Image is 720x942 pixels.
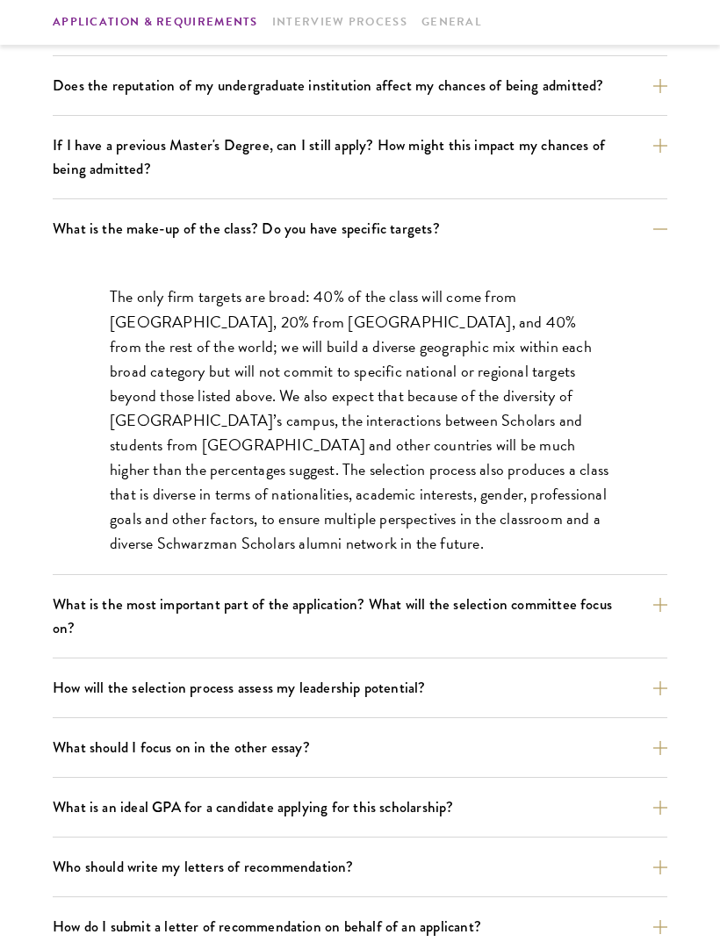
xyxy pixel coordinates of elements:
[53,13,258,32] a: Application & Requirements
[53,70,667,101] button: Does the reputation of my undergraduate institution affect my chances of being admitted?
[110,284,610,556] p: The only firm targets are broad: 40% of the class will come from [GEOGRAPHIC_DATA], 20% from [GEO...
[53,732,667,763] button: What should I focus on in the other essay?
[53,911,667,942] button: How do I submit a letter of recommendation on behalf of an applicant?
[53,130,667,184] button: If I have a previous Master's Degree, can I still apply? How might this impact my chances of bein...
[53,589,667,644] button: What is the most important part of the application? What will the selection committee focus on?
[53,213,667,244] button: What is the make-up of the class? Do you have specific targets?
[53,792,667,823] button: What is an ideal GPA for a candidate applying for this scholarship?
[53,672,667,703] button: How will the selection process assess my leadership potential?
[53,852,667,882] button: Who should write my letters of recommendation?
[421,13,482,32] a: General
[272,13,407,32] a: Interview Process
